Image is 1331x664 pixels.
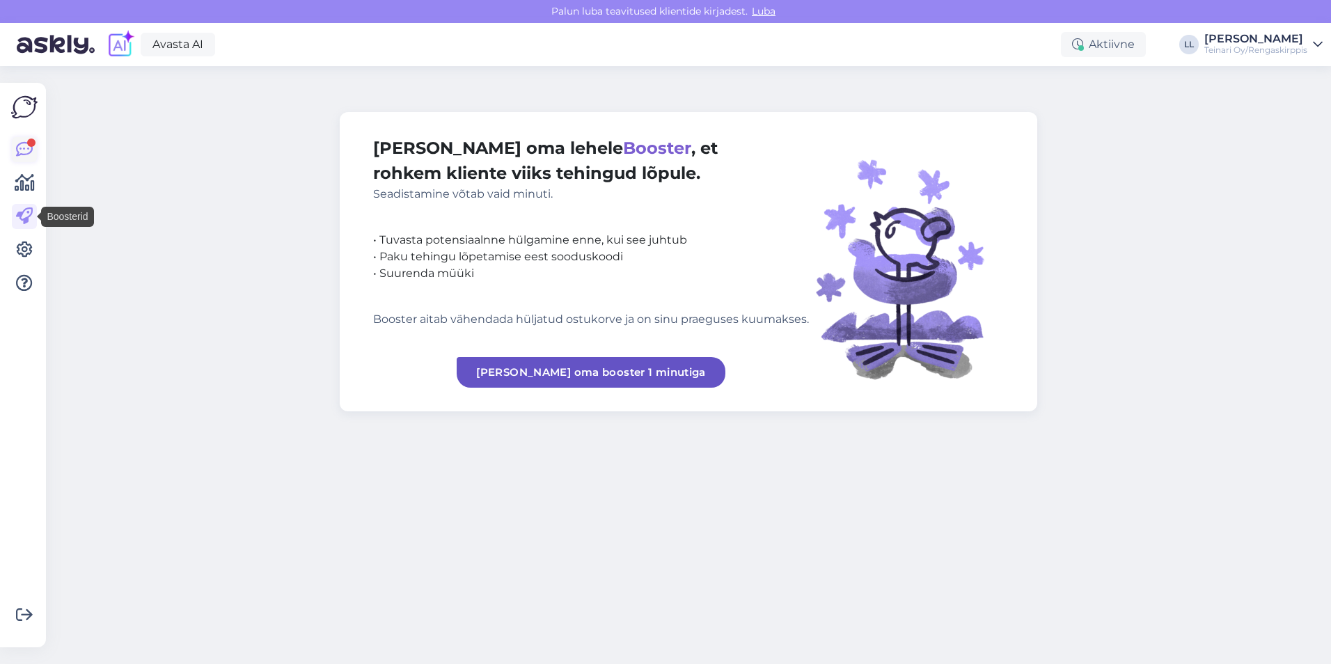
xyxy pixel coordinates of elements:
[457,357,725,388] a: [PERSON_NAME] oma booster 1 minutiga
[373,311,809,328] div: Booster aitab vähendada hüljatud ostukorve ja on sinu praeguses kuumakses.
[373,186,809,203] div: Seadistamine võtab vaid minuti.
[106,30,135,59] img: explore-ai
[11,94,38,120] img: Askly Logo
[1204,33,1307,45] div: [PERSON_NAME]
[373,136,809,203] div: [PERSON_NAME] oma lehele , et rohkem kliente viiks tehingud lõpule.
[1204,33,1323,56] a: [PERSON_NAME]Teinari Oy/Rengaskirppis
[1061,32,1146,57] div: Aktiivne
[41,207,93,227] div: Boosterid
[809,136,1004,388] img: illustration
[373,248,809,265] div: • Paku tehingu lõpetamise eest sooduskoodi
[1179,35,1199,54] div: LL
[1204,45,1307,56] div: Teinari Oy/Rengaskirppis
[373,265,809,282] div: • Suurenda müüki
[623,138,691,158] span: Booster
[373,232,809,248] div: • Tuvasta potensiaalnne hülgamine enne, kui see juhtub
[141,33,215,56] a: Avasta AI
[748,5,780,17] span: Luba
